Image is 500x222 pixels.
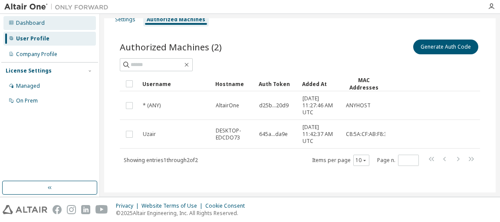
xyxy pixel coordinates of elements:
span: [DATE] 11:42:37 AM UTC [303,124,338,145]
span: d25b...20d9 [259,102,289,109]
img: instagram.svg [67,205,76,214]
span: Authorized Machines (2) [120,41,222,53]
div: Privacy [116,202,141,209]
div: License Settings [6,67,52,74]
div: Authorized Machines [147,16,205,23]
div: Company Profile [16,51,57,58]
div: Username [142,77,208,91]
img: facebook.svg [53,205,62,214]
div: Settings [115,16,135,23]
button: Generate Auth Code [413,40,478,54]
img: altair_logo.svg [3,205,47,214]
span: [DATE] 11:27:46 AM UTC [303,95,338,116]
div: Cookie Consent [205,202,250,209]
span: ANYHOST [346,102,371,109]
div: Hostname [215,77,252,91]
div: On Prem [16,97,38,104]
div: MAC Addresses [345,76,382,91]
span: 645a...da9e [259,131,288,138]
span: * (ANY) [143,102,161,109]
span: Page n. [377,155,419,166]
button: 10 [355,157,367,164]
span: AltairOne [216,102,239,109]
span: C8:5A:CF:AB:F8:3C [346,131,391,138]
img: linkedin.svg [81,205,90,214]
span: Uzair [143,131,156,138]
span: Items per page [312,155,369,166]
div: Website Terms of Use [141,202,205,209]
div: User Profile [16,35,49,42]
div: Dashboard [16,20,45,27]
span: DESKTOP-EDCDO73 [216,127,251,141]
img: youtube.svg [95,205,108,214]
div: Managed [16,83,40,89]
p: © 2025 Altair Engineering, Inc. All Rights Reserved. [116,209,250,217]
div: Added At [302,77,339,91]
img: Altair One [4,3,113,11]
span: Showing entries 1 through 2 of 2 [124,156,198,164]
div: Auth Token [259,77,295,91]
